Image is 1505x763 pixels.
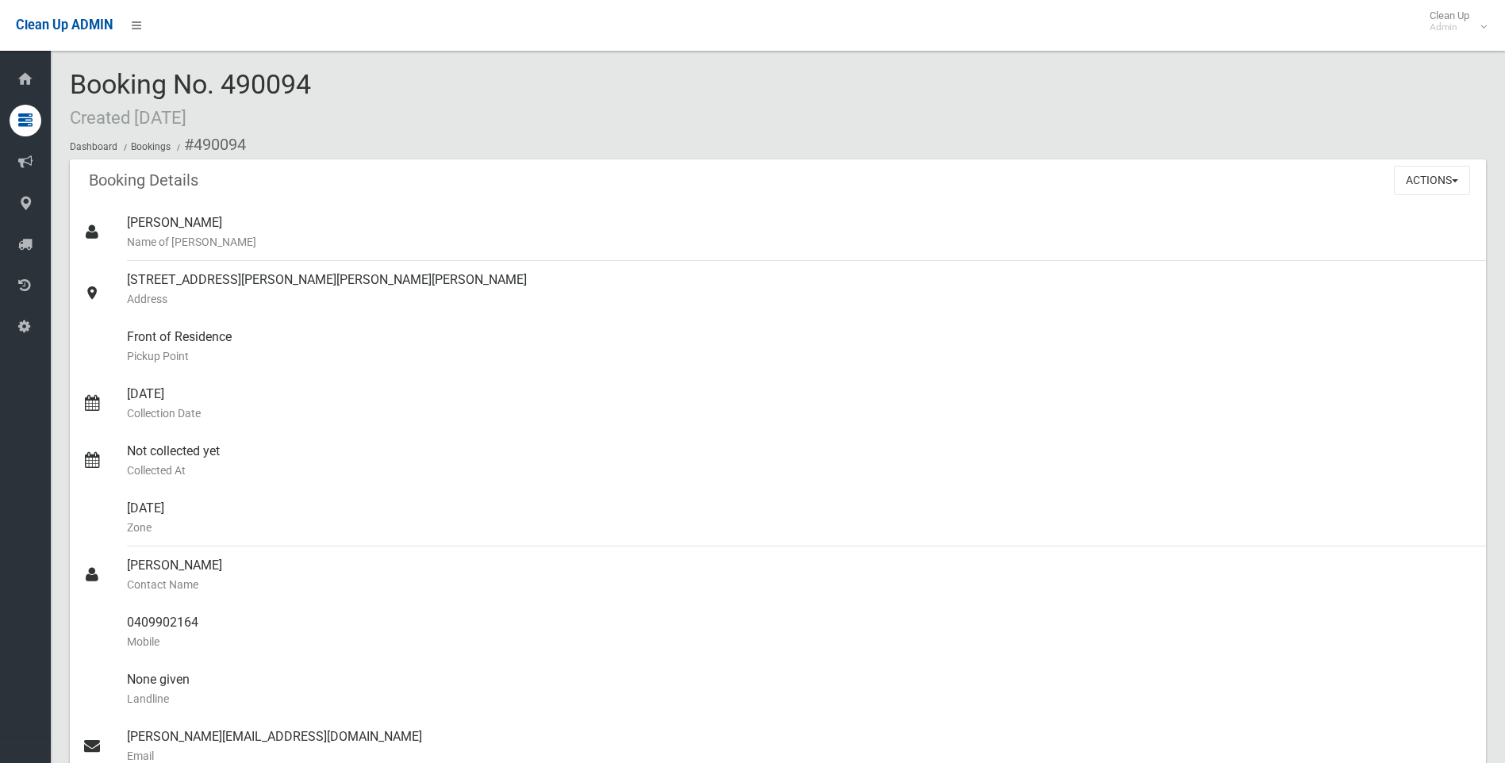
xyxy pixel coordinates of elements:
[1422,10,1485,33] span: Clean Up
[127,518,1473,537] small: Zone
[1430,21,1469,33] small: Admin
[70,165,217,196] header: Booking Details
[127,404,1473,423] small: Collection Date
[127,289,1473,309] small: Address
[70,68,311,130] span: Booking No. 490094
[127,546,1473,604] div: [PERSON_NAME]
[127,232,1473,251] small: Name of [PERSON_NAME]
[131,141,171,152] a: Bookings
[127,489,1473,546] div: [DATE]
[127,432,1473,489] div: Not collected yet
[127,318,1473,375] div: Front of Residence
[70,141,117,152] a: Dashboard
[127,261,1473,318] div: [STREET_ADDRESS][PERSON_NAME][PERSON_NAME][PERSON_NAME]
[127,347,1473,366] small: Pickup Point
[127,204,1473,261] div: [PERSON_NAME]
[16,17,113,33] span: Clean Up ADMIN
[127,689,1473,708] small: Landline
[173,130,246,159] li: #490094
[70,107,186,128] small: Created [DATE]
[127,632,1473,651] small: Mobile
[127,461,1473,480] small: Collected At
[127,604,1473,661] div: 0409902164
[127,661,1473,718] div: None given
[127,375,1473,432] div: [DATE]
[127,575,1473,594] small: Contact Name
[1394,166,1470,195] button: Actions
